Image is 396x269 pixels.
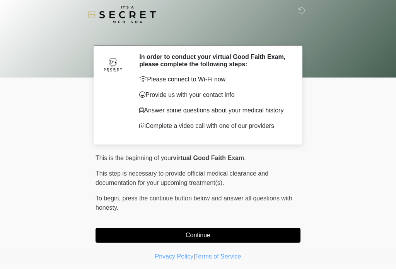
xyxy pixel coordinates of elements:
[96,170,268,186] span: This step is necessary to provide official medical clearance and documentation for your upcoming ...
[139,53,289,68] h2: In order to conduct your virtual Good Faith Exam, please complete the following steps:
[139,90,289,100] p: Provide us with your contact info
[96,195,292,211] span: press the continue button below and answer all questions with honesty.
[96,228,300,243] button: Continue
[139,75,289,84] p: Please connect to Wi-Fi now
[139,121,289,131] p: Complete a video call with one of our providers
[193,253,195,260] a: |
[244,155,246,161] span: .
[90,28,306,42] h1: ‎ ‎
[139,106,289,115] p: Answer some questions about your medical history
[155,253,194,260] a: Privacy Policy
[88,6,156,23] img: It's A Secret Med Spa Logo
[96,195,122,202] span: To begin,
[195,253,241,260] a: Terms of Service
[101,53,125,76] img: Agent Avatar
[96,155,173,161] span: This is the beginning of your
[173,155,244,161] strong: virtual Good Faith Exam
